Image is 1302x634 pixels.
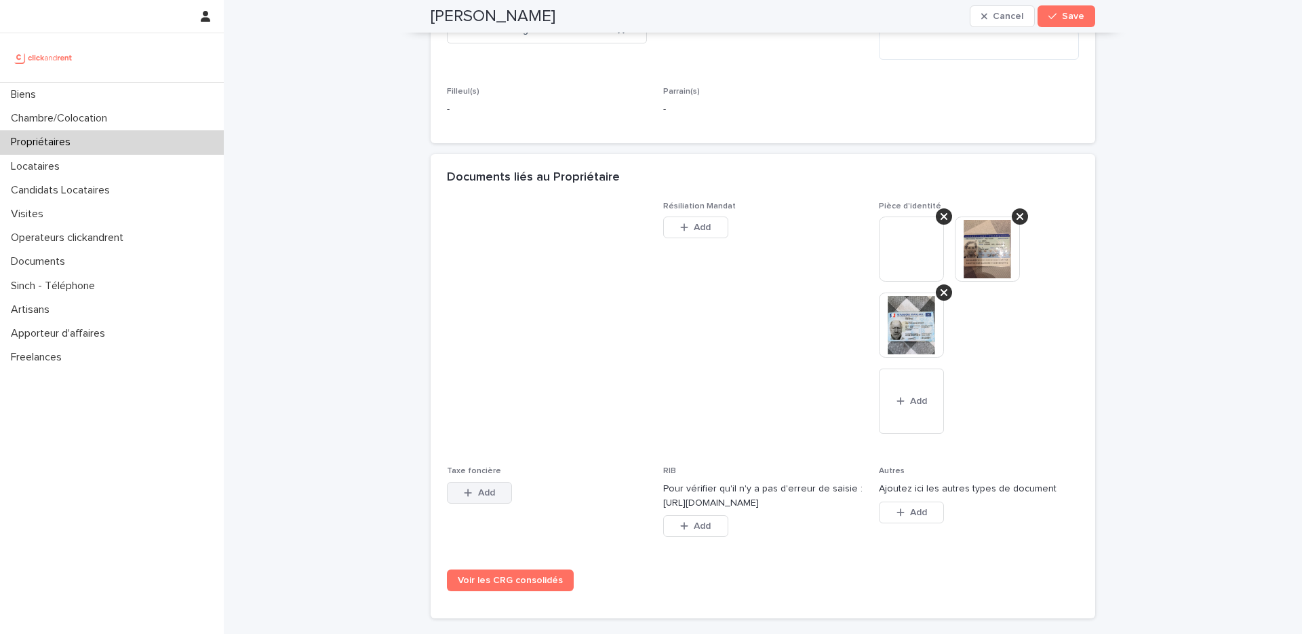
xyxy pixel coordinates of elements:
[5,112,118,125] p: Chambre/Colocation
[879,482,1079,496] p: Ajoutez ici les autres types de document
[970,5,1035,27] button: Cancel
[910,396,927,406] span: Add
[879,502,944,523] button: Add
[447,170,620,185] h2: Documents liés au Propriétaire
[663,102,863,117] p: -
[5,303,60,316] p: Artisans
[447,482,512,504] button: Add
[5,327,116,340] p: Apporteur d'affaires
[5,231,134,244] p: Operateurs clickandrent
[663,88,700,96] span: Parrain(s)
[1062,12,1084,21] span: Save
[879,369,944,434] button: Add
[11,44,77,71] img: UCB0brd3T0yccxBKYDjQ
[5,160,71,173] p: Locataires
[478,488,495,498] span: Add
[5,351,73,364] p: Freelances
[458,576,563,585] span: Voir les CRG consolidés
[5,136,81,149] p: Propriétaires
[447,467,501,475] span: Taxe foncière
[5,88,47,101] p: Biens
[663,515,728,537] button: Add
[663,467,676,475] span: RIB
[694,223,711,232] span: Add
[663,217,728,238] button: Add
[910,508,927,517] span: Add
[5,255,76,268] p: Documents
[1038,5,1095,27] button: Save
[431,7,555,26] h2: [PERSON_NAME]
[447,570,574,591] a: Voir les CRG consolidés
[663,202,736,210] span: Résiliation Mandat
[447,102,647,117] p: -
[447,88,479,96] span: Filleul(s)
[879,202,941,210] span: Pièce d'identité
[5,184,121,197] p: Candidats Locataires
[694,521,711,531] span: Add
[879,467,905,475] span: Autres
[5,208,54,221] p: Visites
[5,280,106,293] p: Sinch - Téléphone
[663,482,863,510] p: Pour vérifier qu'il n'y a pas d'erreur de saisie : [URL][DOMAIN_NAME]
[993,12,1023,21] span: Cancel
